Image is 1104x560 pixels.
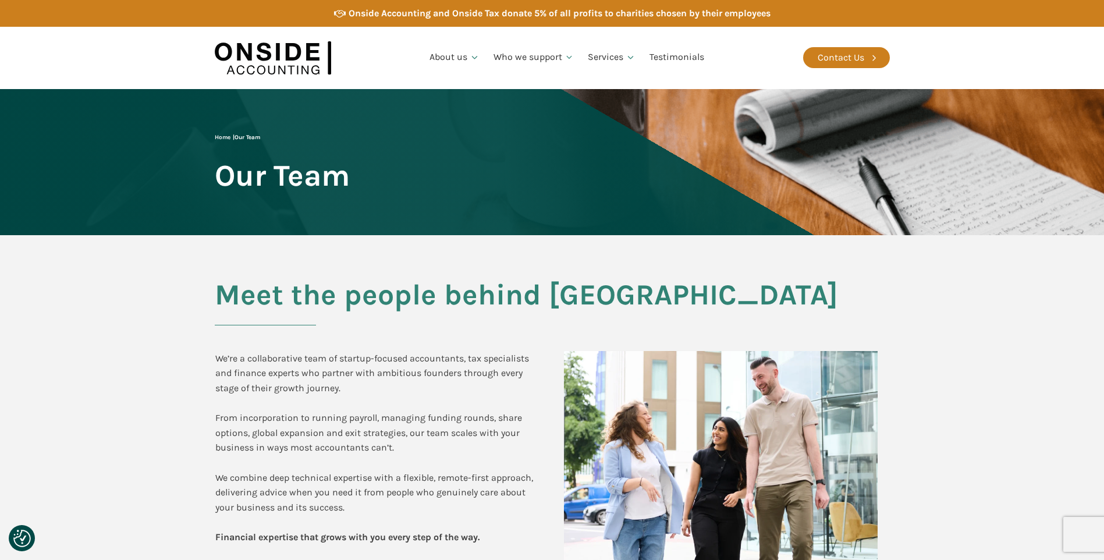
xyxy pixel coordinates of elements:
[215,134,260,141] span: |
[215,36,331,80] img: Onside Accounting
[215,531,480,543] b: Financial expertise that grows with you every step of the way.
[215,160,350,192] span: Our Team
[215,351,541,545] div: We’re a collaborative team of startup-focused accountants, tax specialists and finance experts wh...
[581,38,642,77] a: Services
[215,279,890,325] h2: Meet the people behind [GEOGRAPHIC_DATA]
[215,134,230,141] a: Home
[235,134,260,141] span: Our Team
[349,6,771,21] div: Onside Accounting and Onside Tax donate 5% of all profits to charities chosen by their employees
[13,530,31,547] img: Revisit consent button
[642,38,711,77] a: Testimonials
[423,38,487,77] a: About us
[13,530,31,547] button: Consent Preferences
[487,38,581,77] a: Who we support
[803,47,890,68] a: Contact Us
[818,50,864,65] div: Contact Us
